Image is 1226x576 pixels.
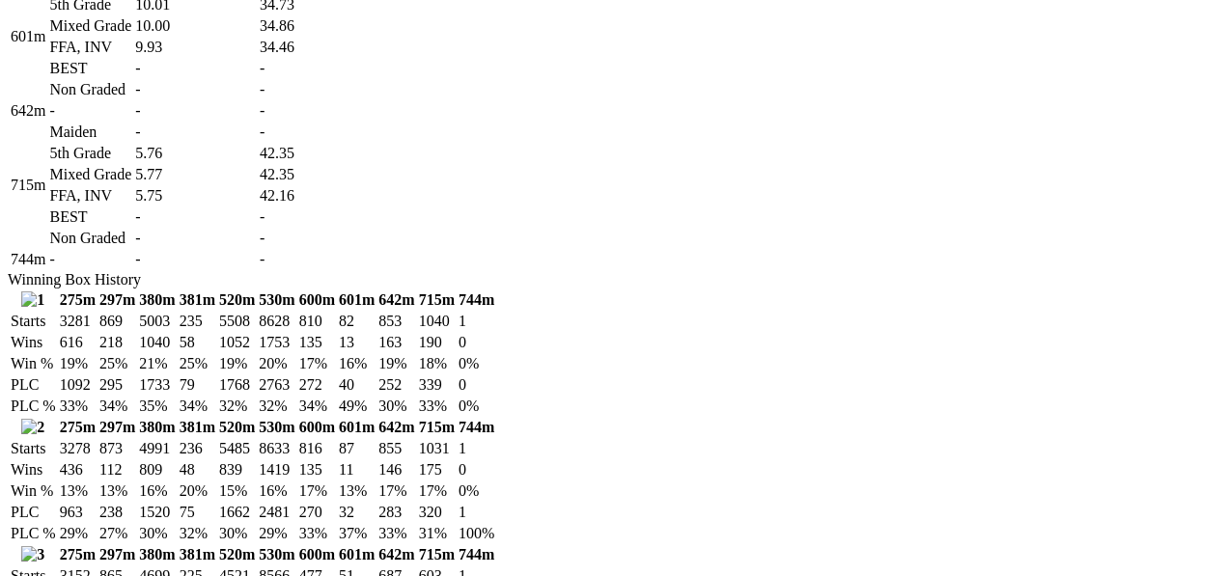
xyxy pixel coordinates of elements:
[258,460,295,480] td: 1419
[138,481,176,501] td: 16%
[377,290,415,310] th: 642m
[98,524,136,543] td: 27%
[259,80,360,99] td: -
[48,229,132,248] td: Non Graded
[179,418,216,437] th: 381m
[418,545,456,564] th: 715m
[10,375,57,395] td: PLC
[98,354,136,373] td: 25%
[338,524,376,543] td: 37%
[134,59,257,78] td: -
[218,545,256,564] th: 520m
[418,333,456,352] td: 190
[48,101,132,121] td: -
[298,312,336,331] td: 810
[258,354,295,373] td: 20%
[48,59,132,78] td: BEST
[258,524,295,543] td: 29%
[338,354,376,373] td: 16%
[59,375,97,395] td: 1092
[258,375,295,395] td: 2763
[218,524,256,543] td: 30%
[458,545,495,564] th: 744m
[138,460,176,480] td: 809
[98,312,136,331] td: 869
[338,418,376,437] th: 601m
[338,439,376,458] td: 87
[98,290,136,310] th: 297m
[258,333,295,352] td: 1753
[458,354,495,373] td: 0%
[21,291,44,309] img: 1
[377,545,415,564] th: 642m
[10,397,57,416] td: PLC %
[134,186,257,206] td: 5.75
[134,250,257,269] td: -
[179,290,216,310] th: 381m
[21,546,44,563] img: 3
[138,397,176,416] td: 35%
[259,165,360,184] td: 42.35
[48,38,132,57] td: FFA, INV
[418,460,456,480] td: 175
[258,439,295,458] td: 8633
[134,101,257,121] td: -
[458,290,495,310] th: 744m
[10,101,46,121] td: 642m
[377,312,415,331] td: 853
[458,460,495,480] td: 0
[418,524,456,543] td: 31%
[418,354,456,373] td: 18%
[98,375,136,395] td: 295
[59,312,97,331] td: 3281
[458,503,495,522] td: 1
[134,16,257,36] td: 10.00
[338,333,376,352] td: 13
[259,144,360,163] td: 42.35
[458,439,495,458] td: 1
[298,439,336,458] td: 816
[258,397,295,416] td: 32%
[10,524,57,543] td: PLC %
[298,481,336,501] td: 17%
[338,312,376,331] td: 82
[179,481,216,501] td: 20%
[218,354,256,373] td: 19%
[179,354,216,373] td: 25%
[377,481,415,501] td: 17%
[259,186,360,206] td: 42.16
[458,418,495,437] th: 744m
[48,144,132,163] td: 5th Grade
[259,250,360,269] td: -
[48,16,132,36] td: Mixed Grade
[377,503,415,522] td: 283
[218,418,256,437] th: 520m
[418,439,456,458] td: 1031
[10,312,57,331] td: Starts
[338,460,376,480] td: 11
[48,250,132,269] td: -
[138,545,176,564] th: 380m
[48,165,132,184] td: Mixed Grade
[134,229,257,248] td: -
[338,503,376,522] td: 32
[418,418,456,437] th: 715m
[377,460,415,480] td: 146
[259,101,360,121] td: -
[48,186,132,206] td: FFA, INV
[59,418,97,437] th: 275m
[458,481,495,501] td: 0%
[298,333,336,352] td: 135
[59,545,97,564] th: 275m
[134,165,257,184] td: 5.77
[138,375,176,395] td: 1733
[98,503,136,522] td: 238
[179,375,216,395] td: 79
[298,503,336,522] td: 270
[59,524,97,543] td: 29%
[59,503,97,522] td: 963
[338,375,376,395] td: 40
[59,333,97,352] td: 616
[377,375,415,395] td: 252
[218,333,256,352] td: 1052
